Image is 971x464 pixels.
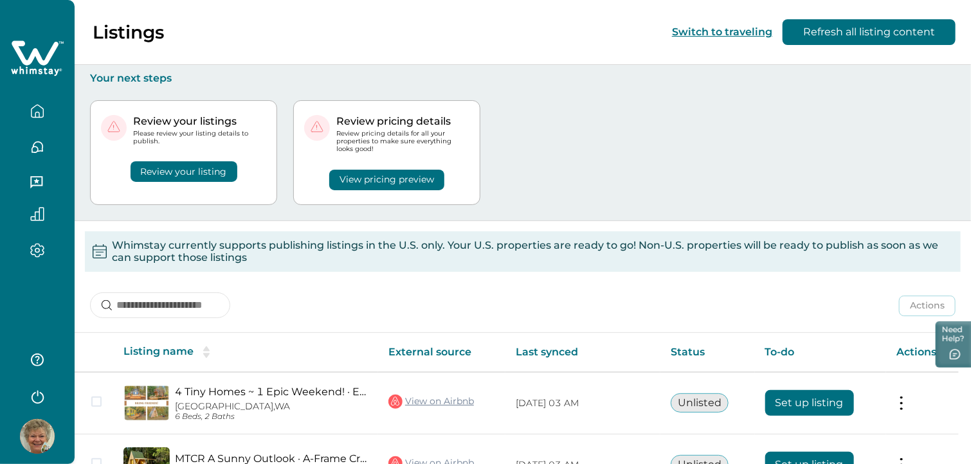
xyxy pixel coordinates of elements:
[671,393,729,413] button: Unlisted
[886,333,959,372] th: Actions
[660,333,755,372] th: Status
[194,346,219,359] button: sorting
[113,333,378,372] th: Listing name
[755,333,886,372] th: To-do
[672,26,772,38] button: Switch to traveling
[131,161,237,182] button: Review your listing
[107,239,953,264] p: Whimstay currently supports publishing listings in the U.S. only. Your U.S. properties are ready ...
[133,115,266,128] p: Review your listings
[388,393,474,410] a: View on Airbnb
[175,401,368,412] p: [GEOGRAPHIC_DATA], WA
[175,386,368,398] a: 4 Tiny Homes ~ 1 Epic Weekend! · Epic Friends Week
[329,170,444,190] button: View pricing preview
[90,72,956,85] p: Your next steps
[765,390,854,416] button: Set up listing
[93,21,164,43] p: Listings
[899,296,956,316] button: Actions
[336,115,469,128] p: Review pricing details
[336,130,469,154] p: Review pricing details for all your properties to make sure everything looks good!
[123,386,170,420] img: propertyImage_4 Tiny Homes ~ 1 Epic Weekend! · Epic Friends Week
[20,419,55,454] img: Whimstay Host
[505,333,660,372] th: Last synced
[516,397,649,410] p: [DATE] 03 AM
[175,412,368,422] p: 6 Beds, 2 Baths
[783,19,956,45] button: Refresh all listing content
[133,130,266,145] p: Please review your listing details to publish.
[378,333,505,372] th: External source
